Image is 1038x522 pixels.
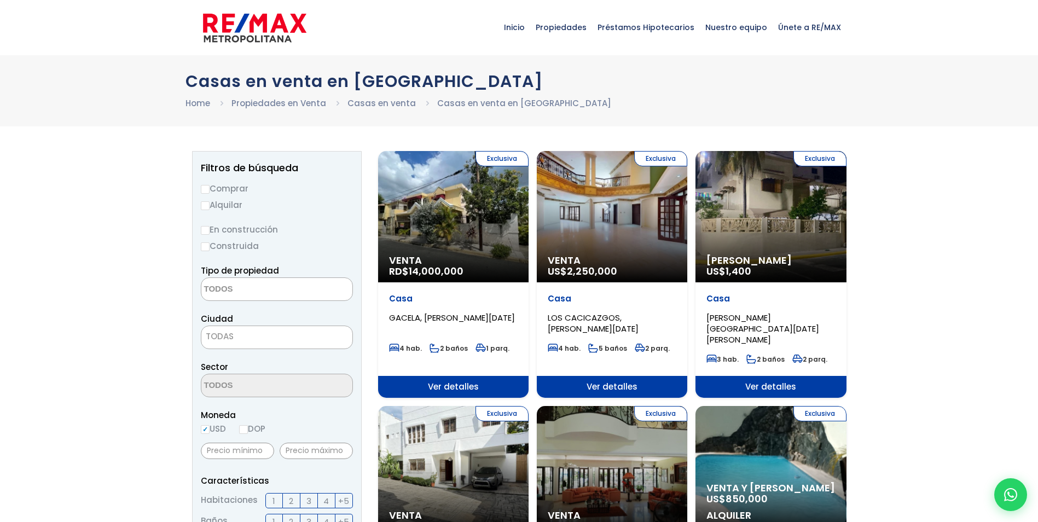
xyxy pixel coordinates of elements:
[792,355,827,364] span: 2 parq.
[706,492,768,506] span: US$
[203,11,306,44] img: remax-metropolitana-logo
[635,344,670,353] span: 2 parq.
[548,293,676,304] p: Casa
[726,492,768,506] span: 850,000
[201,278,308,301] textarea: Search
[289,494,293,508] span: 2
[201,474,353,488] p: Características
[280,443,353,459] input: Precio máximo
[201,326,353,349] span: TODAS
[201,313,233,324] span: Ciudad
[634,406,687,421] span: Exclusiva
[588,344,627,353] span: 5 baños
[239,425,248,434] input: DOP
[695,151,846,398] a: Exclusiva [PERSON_NAME] US$1,400 Casa [PERSON_NAME][GEOGRAPHIC_DATA][DATE][PERSON_NAME] 3 hab. 2 ...
[231,97,326,109] a: Propiedades en Venta
[548,264,617,278] span: US$
[185,72,853,91] h1: Casas en venta en [GEOGRAPHIC_DATA]
[746,355,785,364] span: 2 baños
[592,11,700,44] span: Préstamos Hipotecarios
[773,11,846,44] span: Únete a RE/MAX
[706,510,835,521] span: Alquiler
[530,11,592,44] span: Propiedades
[409,264,463,278] span: 14,000,000
[201,223,353,236] label: En construcción
[726,264,751,278] span: 1,400
[323,494,329,508] span: 4
[201,201,210,210] input: Alquilar
[498,11,530,44] span: Inicio
[475,406,529,421] span: Exclusiva
[378,151,529,398] a: Exclusiva Venta RD$14,000,000 Casa GACELA, [PERSON_NAME][DATE] 4 hab. 2 baños 1 parq. Ver detalles
[475,151,529,166] span: Exclusiva
[338,494,349,508] span: +5
[548,510,676,521] span: Venta
[201,242,210,251] input: Construida
[430,344,468,353] span: 2 baños
[548,344,581,353] span: 4 hab.
[695,376,846,398] span: Ver detalles
[201,443,274,459] input: Precio mínimo
[201,374,308,398] textarea: Search
[201,408,353,422] span: Moneda
[537,376,687,398] span: Ver detalles
[201,361,228,373] span: Sector
[437,96,611,110] li: Casas en venta en [GEOGRAPHIC_DATA]
[567,264,617,278] span: 2,250,000
[201,226,210,235] input: En construcción
[706,293,835,304] p: Casa
[201,422,226,436] label: USD
[537,151,687,398] a: Exclusiva Venta US$2,250,000 Casa LOS CACICAZGOS, [PERSON_NAME][DATE] 4 hab. 5 baños 2 parq. Ver ...
[201,425,210,434] input: USD
[201,265,279,276] span: Tipo de propiedad
[548,255,676,266] span: Venta
[239,422,265,436] label: DOP
[706,312,819,345] span: [PERSON_NAME][GEOGRAPHIC_DATA][DATE][PERSON_NAME]
[206,330,234,342] span: TODAS
[389,264,463,278] span: RD$
[389,255,518,266] span: Venta
[634,151,687,166] span: Exclusiva
[201,239,353,253] label: Construida
[201,185,210,194] input: Comprar
[201,198,353,212] label: Alquilar
[793,406,846,421] span: Exclusiva
[389,293,518,304] p: Casa
[185,97,210,109] a: Home
[306,494,311,508] span: 3
[700,11,773,44] span: Nuestro equipo
[389,312,515,323] span: GACELA, [PERSON_NAME][DATE]
[201,493,258,508] span: Habitaciones
[706,355,739,364] span: 3 hab.
[793,151,846,166] span: Exclusiva
[378,376,529,398] span: Ver detalles
[475,344,509,353] span: 1 parq.
[201,182,353,195] label: Comprar
[706,264,751,278] span: US$
[272,494,275,508] span: 1
[548,312,639,334] span: LOS CACICAZGOS, [PERSON_NAME][DATE]
[201,329,352,344] span: TODAS
[706,483,835,494] span: Venta y [PERSON_NAME]
[389,510,518,521] span: Venta
[347,97,416,109] a: Casas en venta
[706,255,835,266] span: [PERSON_NAME]
[201,163,353,173] h2: Filtros de búsqueda
[389,344,422,353] span: 4 hab.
